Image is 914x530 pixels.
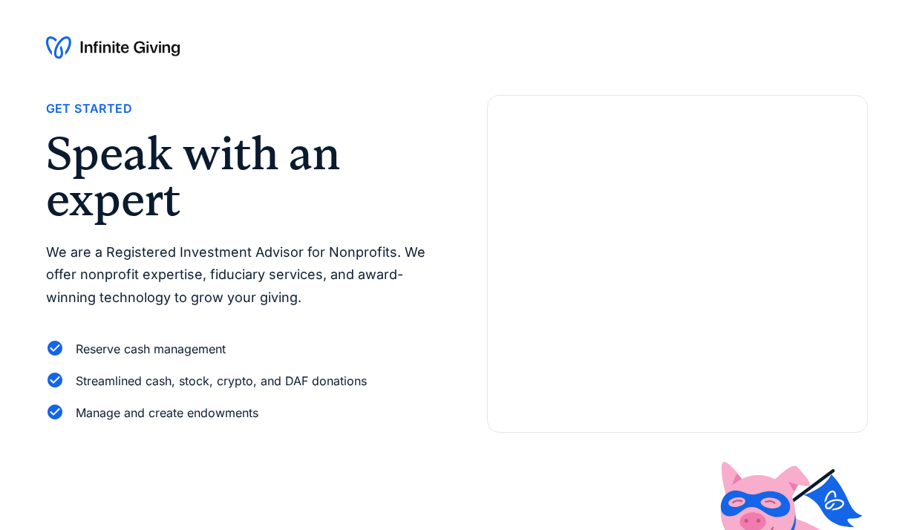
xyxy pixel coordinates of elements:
[512,143,844,408] iframe: Form 0
[76,339,226,359] div: Reserve cash management
[46,131,428,223] h2: Speak with an expert
[46,99,132,119] div: Get Started
[76,371,367,391] div: Streamlined cash, stock, crypto, and DAF donations
[76,403,258,423] div: Manage and create endowments
[46,241,428,310] p: We are a Registered Investment Advisor for Nonprofits. We offer nonprofit expertise, fiduciary se...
